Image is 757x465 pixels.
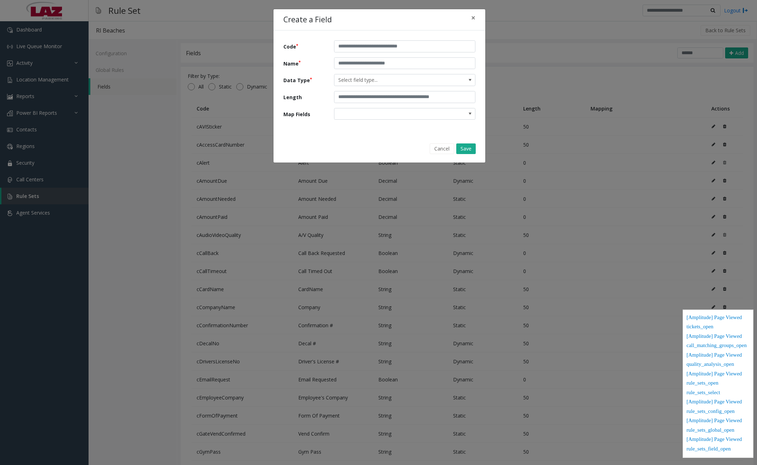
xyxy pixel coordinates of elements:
[278,74,329,86] label: Data Type
[334,74,447,86] span: Select field type...
[687,407,750,417] div: rule_sets_config_open
[687,360,750,370] div: quality_analysis_open
[687,379,750,389] div: rule_sets_open
[278,91,329,103] label: Length
[687,323,750,332] div: tickets_open
[687,435,750,445] div: [Amplitude] Page Viewed
[687,398,750,407] div: [Amplitude] Page Viewed
[466,9,480,27] button: Close
[430,143,454,154] button: Cancel
[687,313,750,323] div: [Amplitude] Page Viewed
[687,341,750,351] div: call_matching_groups_open
[471,13,475,23] span: ×
[278,108,329,120] label: Map Fields
[283,14,332,25] h4: Create a Field
[687,351,750,361] div: [Amplitude] Page Viewed
[456,143,476,154] button: Save
[687,416,750,426] div: [Amplitude] Page Viewed
[687,370,750,379] div: [Amplitude] Page Viewed
[334,108,475,120] kendo-dropdowntree: null
[687,445,750,454] div: rule_sets_field_open
[687,332,750,342] div: [Amplitude] Page Viewed
[278,40,329,52] label: Code
[687,389,750,398] div: rule_sets_select
[687,426,750,436] div: rule_sets_global_open
[278,57,329,69] label: Name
